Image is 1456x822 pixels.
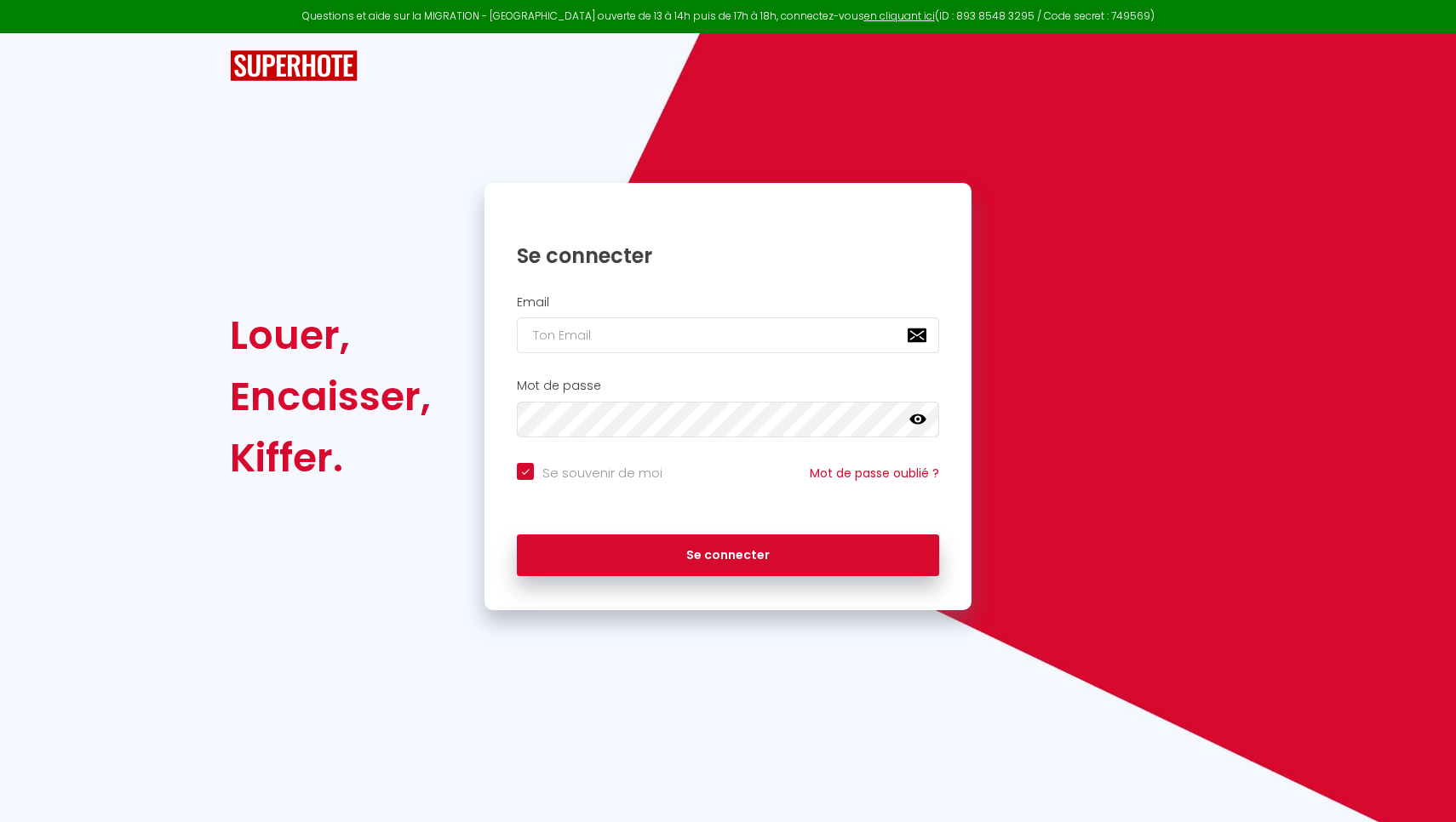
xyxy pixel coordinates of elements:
a: Mot de passe oublié ? [810,465,939,482]
div: Encaisser, [230,366,431,427]
button: Se connecter [517,534,939,577]
h1: Se connecter [517,243,939,269]
div: Kiffer. [230,427,431,488]
h2: Email [517,295,939,310]
img: SuperHote logo [230,50,358,82]
input: Ton Email [517,317,939,353]
h2: Mot de passe [517,379,939,393]
div: Louer, [230,305,431,366]
a: en cliquant ici [864,9,935,23]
